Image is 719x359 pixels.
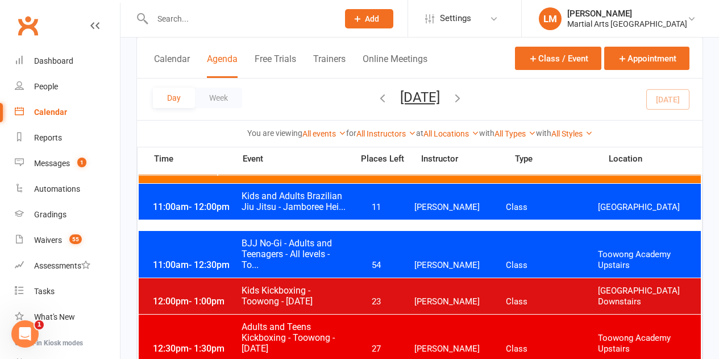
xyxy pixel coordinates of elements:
[35,320,44,329] span: 1
[15,100,120,125] a: Calendar
[346,344,406,354] span: 27
[34,236,62,245] div: Waivers
[345,9,393,28] button: Add
[440,6,471,31] span: Settings
[506,260,597,271] span: Class
[506,202,597,213] span: Class
[34,56,73,65] div: Dashboard
[34,210,67,219] div: Gradings
[150,201,241,212] span: 11:00am
[414,344,506,354] span: [PERSON_NAME]
[423,129,479,138] a: All Locations
[15,279,120,304] a: Tasks
[506,344,597,354] span: Class
[34,261,90,270] div: Assessments
[153,88,195,108] button: Day
[598,286,689,307] span: [GEOGRAPHIC_DATA] Downstairs
[241,321,346,354] span: Adults and Teens Kickboxing - Toowong - [DATE]
[353,155,413,163] span: Places Left
[15,176,120,202] a: Automations
[14,11,42,40] a: Clubworx
[551,129,593,138] a: All Styles
[539,7,562,30] div: LM
[414,202,506,213] span: [PERSON_NAME]
[346,129,356,138] strong: for
[421,155,515,163] span: Instructor
[346,296,406,307] span: 23
[479,129,494,138] strong: with
[506,296,597,307] span: Class
[363,53,427,78] button: Online Meetings
[34,108,67,117] div: Calendar
[207,53,238,78] button: Agenda
[302,129,346,138] a: All events
[15,228,120,253] a: Waivers 55
[34,82,58,91] div: People
[346,260,406,271] span: 54
[195,88,242,108] button: Week
[11,320,39,348] iframe: Intercom live chat
[241,191,346,212] span: Kids and Adults Brazilian Jiu Jitsu - Jamboree Hei...
[15,74,120,100] a: People
[69,234,82,244] span: 55
[15,202,120,228] a: Gradings
[515,155,609,163] span: Type
[34,312,75,321] div: What's New
[536,129,551,138] strong: with
[34,133,62,142] div: Reports
[414,260,506,271] span: [PERSON_NAME]
[189,343,225,354] span: - 1:30pm
[189,296,225,307] span: - 1:00pm
[242,154,353,164] span: Event
[247,129,302,138] strong: You are viewing
[189,259,230,270] span: - 12:30pm
[356,129,416,138] a: All Instructors
[34,184,80,193] div: Automations
[414,296,506,307] span: [PERSON_NAME]
[346,202,406,213] span: 11
[15,125,120,151] a: Reports
[255,53,296,78] button: Free Trials
[154,53,190,78] button: Calendar
[609,155,703,163] span: Location
[34,159,70,168] div: Messages
[150,259,241,270] span: 11:00am
[598,249,689,271] span: Toowong Academy Upstairs
[598,202,689,213] span: [GEOGRAPHIC_DATA]
[151,154,242,167] span: Time
[313,53,346,78] button: Trainers
[494,129,536,138] a: All Types
[15,151,120,176] a: Messages 1
[15,304,120,330] a: What's New
[598,333,689,354] span: Toowong Academy Upstairs
[567,9,687,19] div: [PERSON_NAME]
[400,89,440,105] button: [DATE]
[77,158,86,167] span: 1
[189,201,230,212] span: - 12:00pm
[150,296,241,307] span: 12:00pm
[15,253,120,279] a: Assessments
[150,343,241,354] span: 12:30pm
[241,238,346,270] span: BJJ No-Gi - Adults and Teenagers - All levels - To...
[149,11,330,27] input: Search...
[604,47,689,70] button: Appointment
[15,48,120,74] a: Dashboard
[567,19,687,29] div: Martial Arts [GEOGRAPHIC_DATA]
[241,285,346,307] span: Kids Kickboxing - Toowong - [DATE]
[515,47,601,70] button: Class / Event
[365,14,379,23] span: Add
[34,287,55,296] div: Tasks
[416,129,423,138] strong: at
